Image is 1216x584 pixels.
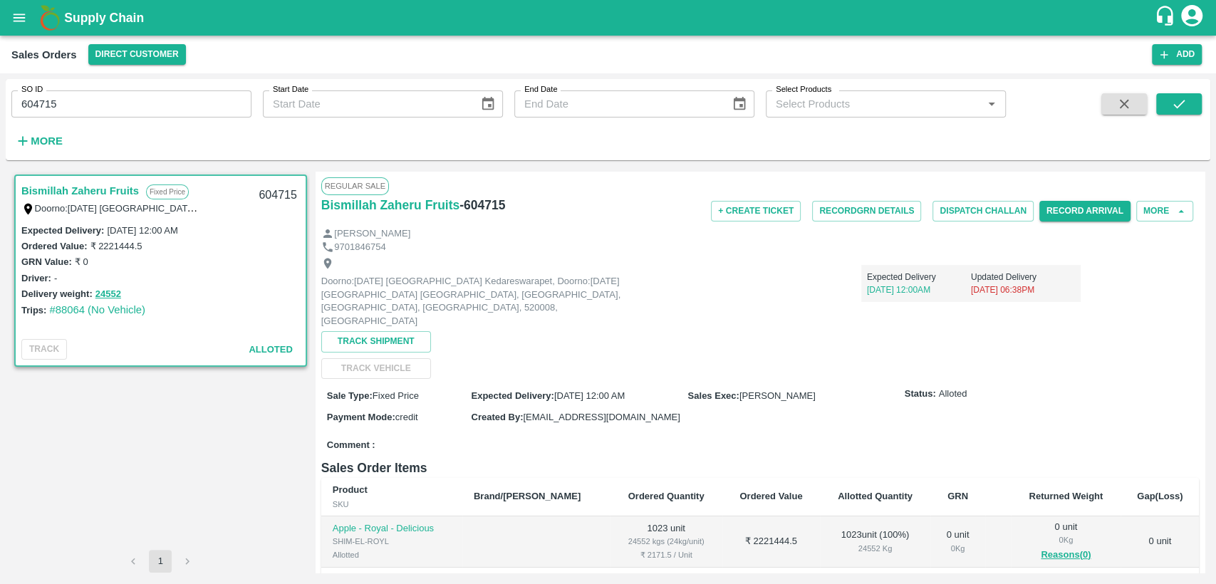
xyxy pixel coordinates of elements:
button: open drawer [3,1,36,34]
label: Comment : [327,439,375,452]
b: Brand/[PERSON_NAME] [474,491,581,501]
button: Choose date [474,90,502,118]
span: Regular Sale [321,177,389,194]
div: SHIM-EL-ROYL [333,535,451,548]
div: customer-support [1154,5,1179,31]
div: 0 unit [942,528,974,555]
div: 24552 Kg [831,542,919,555]
label: Select Products [776,84,831,95]
h6: Sales Order Items [321,458,1199,478]
b: Ordered Quantity [628,491,705,501]
b: Supply Chain [64,11,144,25]
p: Apple - Royal - Delicious [333,522,451,536]
button: More [1136,201,1193,221]
a: Supply Chain [64,8,1154,28]
span: credit [395,412,418,422]
label: End Date [524,84,557,95]
div: account of current user [1179,3,1205,33]
label: SO ID [21,84,43,95]
label: Expected Delivery : [21,225,104,236]
span: [PERSON_NAME] [739,390,816,401]
div: 24552 kgs (24kg/unit) [621,535,711,548]
div: Allotted [333,548,451,561]
input: Start Date [263,90,469,118]
p: Expected Delivery [867,271,971,283]
button: Open [982,95,1001,113]
span: Fixed Price [373,390,419,401]
input: End Date [514,90,720,118]
b: Ordered Value [739,491,802,501]
label: Sales Exec : [688,390,739,401]
label: ₹ 2221444.5 [90,241,142,251]
p: [PERSON_NAME] [334,227,410,241]
button: Select DC [88,44,186,65]
a: Bismillah Zaheru Fruits [21,182,139,200]
div: 1023 unit ( 100 %) [831,528,919,555]
button: Record Arrival [1039,201,1131,221]
div: SKU [333,498,451,511]
label: Sale Type : [327,390,373,401]
p: [DATE] 12:00AM [867,283,971,296]
label: Trips: [21,305,46,316]
td: 0 unit [1121,516,1199,568]
span: Alloted [939,387,967,401]
b: Product [333,484,368,495]
label: Doorno:[DATE] [GEOGRAPHIC_DATA] Kedareswarapet, Doorno:[DATE] [GEOGRAPHIC_DATA] [GEOGRAPHIC_DATA]... [35,202,973,214]
nav: pagination navigation [120,550,201,573]
label: GRN Value: [21,256,72,267]
label: Expected Delivery : [471,390,554,401]
td: 1023 unit [610,516,722,568]
button: Reasons(0) [1022,547,1109,563]
button: RecordGRN Details [812,201,921,221]
img: logo [36,4,64,32]
p: 9701846754 [334,241,385,254]
a: Bismillah Zaheru Fruits [321,195,459,215]
label: Start Date [273,84,308,95]
p: [DATE] 06:38PM [971,283,1075,296]
p: Fixed Price [146,184,189,199]
button: Dispatch Challan [932,201,1034,221]
input: Select Products [770,95,978,113]
td: ₹ 2221444.5 [722,516,820,568]
b: Returned Weight [1029,491,1103,501]
span: [DATE] 12:00 AM [554,390,625,401]
strong: More [31,135,63,147]
span: [EMAIL_ADDRESS][DOMAIN_NAME] [523,412,680,422]
span: Alloted [249,344,292,355]
label: Delivery weight: [21,288,93,299]
div: 0 unit [1022,521,1109,563]
button: 24552 [95,286,121,303]
p: Doorno:[DATE] [GEOGRAPHIC_DATA] Kedareswarapet, Doorno:[DATE] [GEOGRAPHIC_DATA] [GEOGRAPHIC_DATA]... [321,275,642,328]
label: Created By : [471,412,523,422]
label: Status: [905,387,936,401]
h6: - 604715 [459,195,505,215]
button: + Create Ticket [711,201,801,221]
button: Choose date [726,90,753,118]
button: More [11,129,66,153]
button: Track Shipment [321,331,431,352]
input: Enter SO ID [11,90,251,118]
div: 0 Kg [1022,533,1109,546]
label: Payment Mode : [327,412,395,422]
label: Driver: [21,273,51,283]
div: 0 Kg [942,542,974,555]
button: Add [1152,44,1202,65]
button: page 1 [149,550,172,573]
p: Updated Delivery [971,271,1075,283]
div: Sales Orders [11,46,77,64]
label: Ordered Value: [21,241,87,251]
label: [DATE] 12:00 AM [107,225,177,236]
b: Gap(Loss) [1137,491,1183,501]
label: ₹ 0 [75,256,88,267]
b: Allotted Quantity [838,491,913,501]
div: ₹ 2171.5 / Unit [621,548,711,561]
b: GRN [947,491,968,501]
div: 604715 [250,179,305,212]
a: #88064 (No Vehicle) [49,304,145,316]
label: - [54,273,57,283]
